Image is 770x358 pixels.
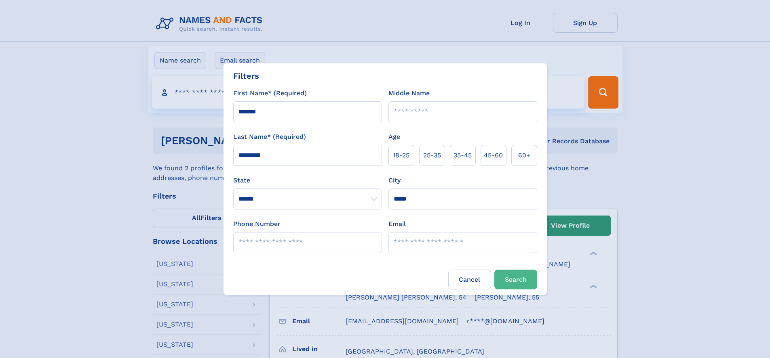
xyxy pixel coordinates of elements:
[233,88,307,98] label: First Name* (Required)
[423,151,441,160] span: 25‑35
[494,270,537,289] button: Search
[233,176,382,185] label: State
[388,88,430,98] label: Middle Name
[388,132,400,142] label: Age
[388,219,406,229] label: Email
[388,176,401,185] label: City
[233,70,259,82] div: Filters
[448,270,491,289] label: Cancel
[518,151,530,160] span: 60+
[233,132,306,142] label: Last Name* (Required)
[393,151,409,160] span: 18‑25
[233,219,281,229] label: Phone Number
[484,151,503,160] span: 45‑60
[454,151,472,160] span: 35‑45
